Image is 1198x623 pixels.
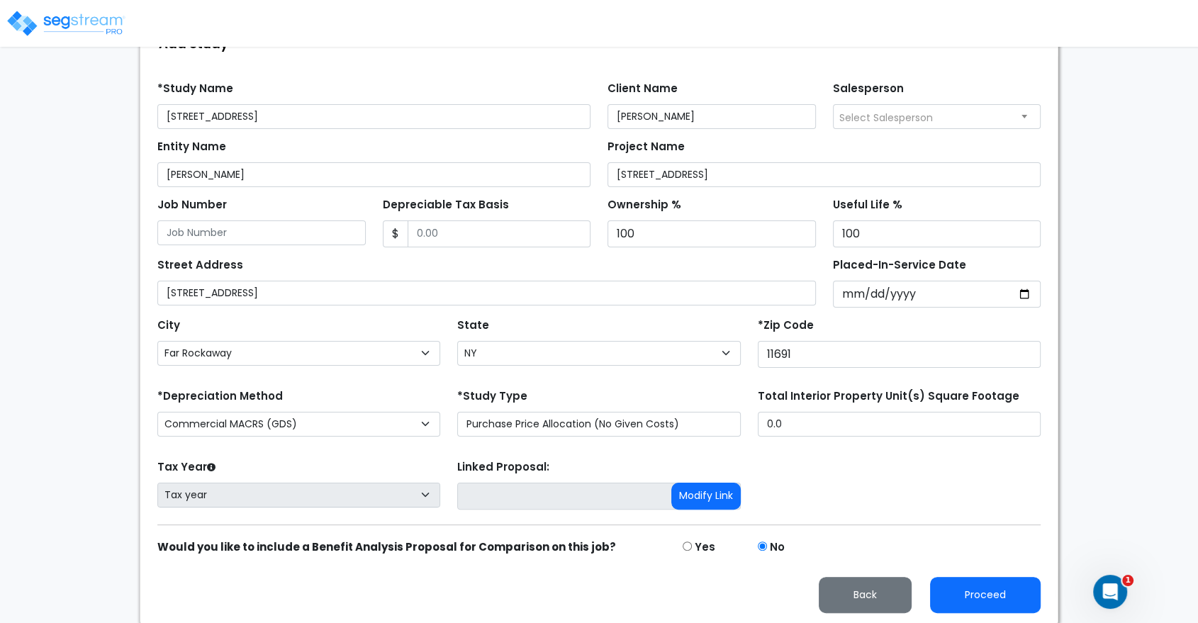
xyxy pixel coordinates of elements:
input: Job Number [157,220,366,245]
label: *Depreciation Method [157,388,283,405]
label: Project Name [608,139,685,155]
label: Linked Proposal: [457,459,549,476]
span: 1 [1122,575,1133,586]
button: Proceed [930,577,1041,613]
button: Back [819,577,912,613]
input: Client Name [608,104,816,129]
label: Job Number [157,197,227,213]
label: Yes [695,539,715,556]
label: Street Address [157,257,243,274]
input: Project Name [608,162,1041,187]
label: Total Interior Property Unit(s) Square Footage [758,388,1019,405]
label: Ownership % [608,197,681,213]
label: Client Name [608,81,678,97]
a: Back [807,585,923,602]
input: 0.00 [408,220,591,247]
label: City [157,318,180,334]
input: Street Address [157,281,816,305]
iframe: Intercom live chat [1093,575,1127,609]
input: Useful Life % [833,220,1041,247]
label: No [770,539,785,556]
input: Study Name [157,104,590,129]
label: Useful Life % [833,197,902,213]
input: Zip Code [758,341,1041,368]
button: Modify Link [671,483,741,510]
span: $ [383,220,408,247]
label: *Study Name [157,81,233,97]
input: Entity Name [157,162,590,187]
label: Entity Name [157,139,226,155]
img: logo_pro_r.png [6,9,126,38]
label: Tax Year [157,459,215,476]
input: Ownership % [608,220,816,247]
label: Salesperson [833,81,904,97]
label: State [457,318,489,334]
span: Select Salesperson [839,111,933,125]
label: *Zip Code [758,318,814,334]
input: total square foot [758,412,1041,437]
label: *Study Type [457,388,527,405]
label: Depreciable Tax Basis [383,197,509,213]
label: Placed-In-Service Date [833,257,966,274]
strong: Would you like to include a Benefit Analysis Proposal for Comparison on this job? [157,539,616,554]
